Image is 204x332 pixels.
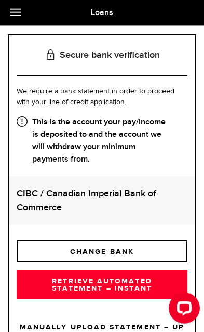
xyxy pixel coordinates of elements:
[17,116,187,166] strong: This is the account your pay/income is deposited to and the account we will withdraw your minimum...
[17,240,187,262] a: CHANGE BANK
[17,270,187,299] a: RETRIEVE AUTOMATED STATEMENT – INSTANT
[17,186,187,214] strong: CIBC / Canadian Imperial Bank of Commerce
[17,35,187,76] h3: Secure bank verification
[91,8,113,18] span: Loans
[17,88,174,106] span: We require a bank statement in order to proceed with your line of credit application.
[160,288,204,332] iframe: LiveChat chat widget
